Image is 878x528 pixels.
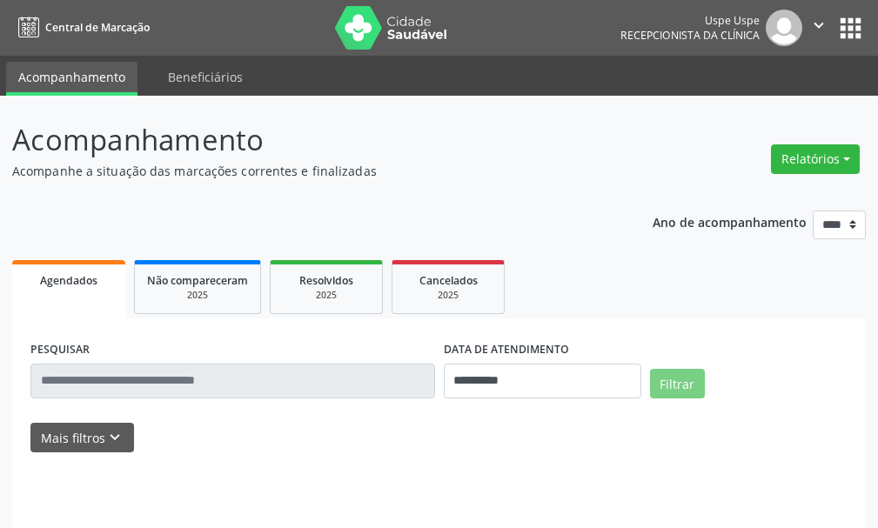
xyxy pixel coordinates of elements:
[620,28,760,43] span: Recepcionista da clínica
[30,423,134,453] button: Mais filtroskeyboard_arrow_down
[809,16,828,35] i: 
[771,144,860,174] button: Relatórios
[444,337,569,364] label: DATA DE ATENDIMENTO
[105,428,124,447] i: keyboard_arrow_down
[766,10,802,46] img: img
[156,62,255,92] a: Beneficiários
[283,289,370,302] div: 2025
[419,273,478,288] span: Cancelados
[835,13,866,43] button: apps
[802,10,835,46] button: 
[653,211,807,232] p: Ano de acompanhamento
[147,289,248,302] div: 2025
[650,369,705,398] button: Filtrar
[12,162,610,180] p: Acompanhe a situação das marcações correntes e finalizadas
[299,273,353,288] span: Resolvidos
[405,289,492,302] div: 2025
[30,337,90,364] label: PESQUISAR
[6,62,137,96] a: Acompanhamento
[147,273,248,288] span: Não compareceram
[12,13,150,42] a: Central de Marcação
[45,20,150,35] span: Central de Marcação
[12,118,610,162] p: Acompanhamento
[620,13,760,28] div: Uspe Uspe
[40,273,97,288] span: Agendados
